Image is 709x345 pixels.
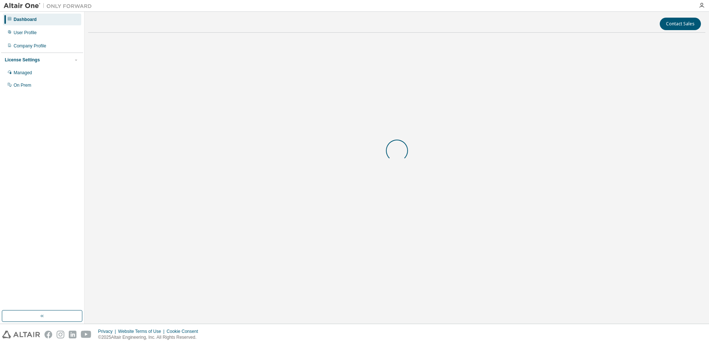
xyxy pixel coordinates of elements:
img: Altair One [4,2,96,10]
div: License Settings [5,57,40,63]
div: Dashboard [14,17,37,22]
img: youtube.svg [81,331,92,338]
p: © 2025 Altair Engineering, Inc. All Rights Reserved. [98,334,203,341]
div: Cookie Consent [166,328,202,334]
img: altair_logo.svg [2,331,40,338]
div: On Prem [14,82,31,88]
div: User Profile [14,30,37,36]
div: Company Profile [14,43,46,49]
button: Contact Sales [660,18,701,30]
img: instagram.svg [57,331,64,338]
div: Managed [14,70,32,76]
img: linkedin.svg [69,331,76,338]
div: Privacy [98,328,118,334]
div: Website Terms of Use [118,328,166,334]
img: facebook.svg [44,331,52,338]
